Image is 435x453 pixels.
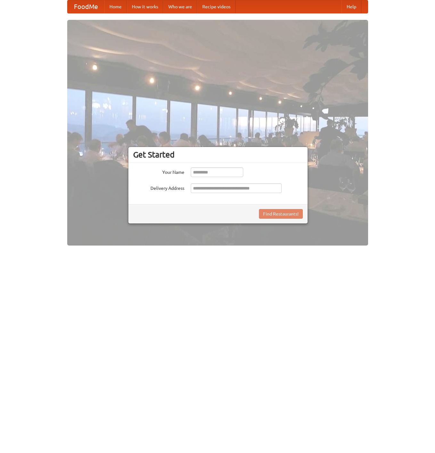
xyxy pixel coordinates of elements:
[133,167,184,175] label: Your Name
[133,150,303,159] h3: Get Started
[68,0,104,13] a: FoodMe
[127,0,163,13] a: How it works
[342,0,361,13] a: Help
[133,183,184,191] label: Delivery Address
[163,0,197,13] a: Who we are
[259,209,303,219] button: Find Restaurants!
[197,0,236,13] a: Recipe videos
[104,0,127,13] a: Home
